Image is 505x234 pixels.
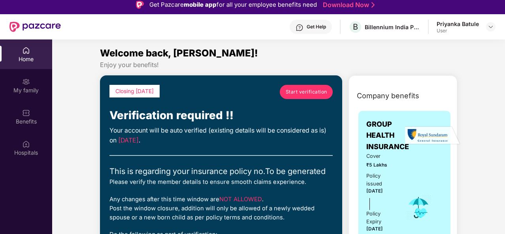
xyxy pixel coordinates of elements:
[280,85,333,99] a: Start verification
[366,152,395,160] span: Cover
[357,90,419,101] span: Company benefits
[323,1,372,9] a: Download Now
[286,88,327,95] span: Start verification
[353,22,358,32] span: B
[109,107,333,124] div: Verification required !!
[219,196,262,203] span: NOT ALLOWED
[100,61,457,69] div: Enjoy your benefits!
[136,1,144,9] img: Logo
[406,195,432,221] img: icon
[307,24,326,30] div: Get Help
[22,109,30,117] img: svg+xml;base64,PHN2ZyBpZD0iQmVuZWZpdHMiIHhtbG5zPSJodHRwOi8vd3d3LnczLm9yZy8yMDAwL3N2ZyIgd2lkdGg9Ij...
[437,28,479,34] div: User
[22,140,30,148] img: svg+xml;base64,PHN2ZyBpZD0iSG9zcGl0YWxzIiB4bWxucz0iaHR0cDovL3d3dy53My5vcmcvMjAwMC9zdmciIHdpZHRoPS...
[366,119,409,152] span: GROUP HEALTH INSURANCE
[405,126,460,145] img: insurerLogo
[109,126,333,146] div: Your account will be auto verified (existing details will be considered as is) on .
[366,161,395,169] span: ₹5 Lakhs
[296,24,303,32] img: svg+xml;base64,PHN2ZyBpZD0iSGVscC0zMngzMiIgeG1sbnM9Imh0dHA6Ly93d3cudzMub3JnLzIwMDAvc3ZnIiB3aWR0aD...
[118,137,139,144] span: [DATE]
[115,88,154,94] span: Closing [DATE]
[366,188,383,194] span: [DATE]
[366,226,383,232] span: [DATE]
[488,24,494,30] img: svg+xml;base64,PHN2ZyBpZD0iRHJvcGRvd24tMzJ4MzIiIHhtbG5zPSJodHRwOi8vd3d3LnczLm9yZy8yMDAwL3N2ZyIgd2...
[22,47,30,54] img: svg+xml;base64,PHN2ZyBpZD0iSG9tZSIgeG1sbnM9Imh0dHA6Ly93d3cudzMub3JnLzIwMDAvc3ZnIiB3aWR0aD0iMjAiIG...
[184,1,217,8] strong: mobile app
[365,23,420,31] div: Billennium India Private Limited
[9,22,61,32] img: New Pazcare Logo
[100,47,258,59] span: Welcome back, [PERSON_NAME]!
[366,172,395,188] div: Policy issued
[371,1,375,9] img: Stroke
[109,165,333,178] div: This is regarding your insurance policy no. To be generated
[109,195,333,223] div: Any changes after this time window are . Post the window closure, addition will only be allowed o...
[22,78,30,86] img: svg+xml;base64,PHN2ZyB3aWR0aD0iMjAiIGhlaWdodD0iMjAiIHZpZXdCb3g9IjAgMCAyMCAyMCIgZmlsbD0ibm9uZSIgeG...
[109,178,333,187] div: Please verify the member details to ensure smooth claims experience.
[366,210,395,226] div: Policy Expiry
[437,20,479,28] div: Priyanka Batule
